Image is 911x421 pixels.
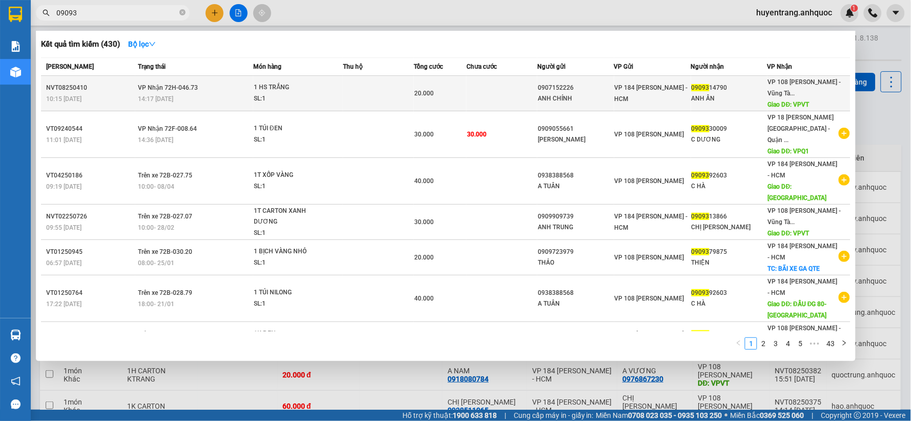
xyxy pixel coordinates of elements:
span: 20.000 [414,254,434,261]
span: 18:00 - 21/01 [138,300,174,308]
span: 40.000 [414,295,434,302]
div: 13866 [692,211,767,222]
a: 1 [745,338,757,349]
li: 43 [823,337,838,350]
span: Trên xe 72H-032.24 [138,330,193,337]
span: Trạng thái [138,63,166,70]
li: 5 [794,337,806,350]
span: [PERSON_NAME] [46,63,94,70]
span: message [11,399,21,409]
span: 10:00 - 08/04 [138,183,174,190]
span: VP 108 [PERSON_NAME] [615,131,684,138]
span: Giao DĐ: VPQ1 [768,148,809,155]
span: down [149,41,156,48]
span: notification [11,376,21,386]
div: 0968949948 [538,329,614,339]
div: 0909909739 [538,211,614,222]
div: 1 HS TRẮNG [254,82,331,93]
a: 3 [770,338,781,349]
img: logo-vxr [9,7,22,22]
span: 30.000 [467,131,487,138]
button: left [733,337,745,350]
span: Người gửi [537,63,565,70]
div: VT04250186 [46,170,135,181]
span: TC: BÃI XE GA QTE [768,265,820,272]
span: Giao DĐ: VPVT [768,101,809,108]
li: Next Page [838,337,851,350]
span: question-circle [11,353,21,363]
span: VP 184 [PERSON_NAME] - HCM [615,330,688,349]
div: [PERSON_NAME] [538,134,614,145]
span: VP Nhận [767,63,793,70]
div: THẢO [538,257,614,268]
span: Trên xe 72B-030.20 [138,248,192,255]
a: 2 [758,338,769,349]
img: solution-icon [10,41,21,52]
div: 1K ĐEN [254,328,331,339]
div: SL: 1 [254,257,331,269]
span: Trên xe 72B-027.75 [138,172,192,179]
span: close-circle [179,8,186,18]
div: A TUÂN [538,181,614,192]
span: 30.000 [414,131,434,138]
span: VP 108 [PERSON_NAME] - Vũng Tà... [768,78,841,97]
span: VP Nhận 72H-046.73 [138,84,198,91]
div: 0938388568 [538,288,614,298]
div: VT01250764 [46,288,135,298]
span: VP 18 [PERSON_NAME][GEOGRAPHIC_DATA] - Quận ... [768,114,834,144]
span: 20.000 [414,90,434,97]
span: Giao DĐ: VPVT [768,230,809,237]
div: 0938388568 [538,170,614,181]
span: VP 184 [PERSON_NAME] - HCM [615,213,688,231]
div: 1T XỐP VÀNG [254,170,331,181]
li: 3 [770,337,782,350]
div: 1 BỊCH VÀNG NHỎ [254,246,331,257]
span: search [43,9,50,16]
span: VP 108 [PERSON_NAME] [615,295,684,302]
span: Giao DĐ: [GEOGRAPHIC_DATA] [768,183,827,202]
span: plus-circle [839,128,850,139]
span: 10:00 - 28/02 [138,224,174,231]
div: 0907152226 [538,83,614,93]
span: 30.000 [414,218,434,226]
span: 09:55 [DATE] [46,224,82,231]
span: Trên xe 72B-027.07 [138,213,192,220]
span: 09093 [692,248,710,255]
span: 10:15 [DATE] [46,95,82,103]
div: ANH TRUNG [538,222,614,233]
div: NVT08250410 [46,83,135,93]
button: Bộ lọcdown [120,36,164,52]
span: plus-circle [839,174,850,186]
span: Chưa cước [467,63,497,70]
span: 17:22 [DATE] [46,300,82,308]
div: 30009 [692,124,767,134]
span: 09093 [692,213,710,220]
strong: Bộ lọc [128,40,156,48]
div: 14790 [692,83,767,93]
span: Tổng cước [414,63,443,70]
img: warehouse-icon [10,67,21,77]
div: ANH CHÍNH [538,93,614,104]
span: VP 108 [PERSON_NAME] - Vũng Tà... [768,325,841,343]
span: plus-circle [839,251,850,262]
span: 09093 [692,172,710,179]
span: 14:17 [DATE] [138,95,173,103]
span: Món hàng [253,63,281,70]
span: 09093 [692,84,710,91]
span: 11:01 [DATE] [46,136,82,144]
div: 1T CARTON XANH DƯƠNG [254,206,331,228]
input: Tìm tên, số ĐT hoặc mã đơn [56,7,177,18]
div: NVT10241152 [46,329,135,339]
div: SL: 1 [254,181,331,192]
div: A TUÂN [538,298,614,309]
span: Thu hộ [343,63,362,70]
span: VP Gửi [614,63,634,70]
span: 14:36 [DATE] [138,136,173,144]
div: 1 TÚI ĐEN [254,123,331,134]
span: VP 184 [PERSON_NAME] - HCM [768,278,838,296]
div: 0909055661 [538,124,614,134]
span: right [841,340,847,346]
span: Người nhận [691,63,724,70]
li: 4 [782,337,794,350]
span: 09:19 [DATE] [46,183,82,190]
